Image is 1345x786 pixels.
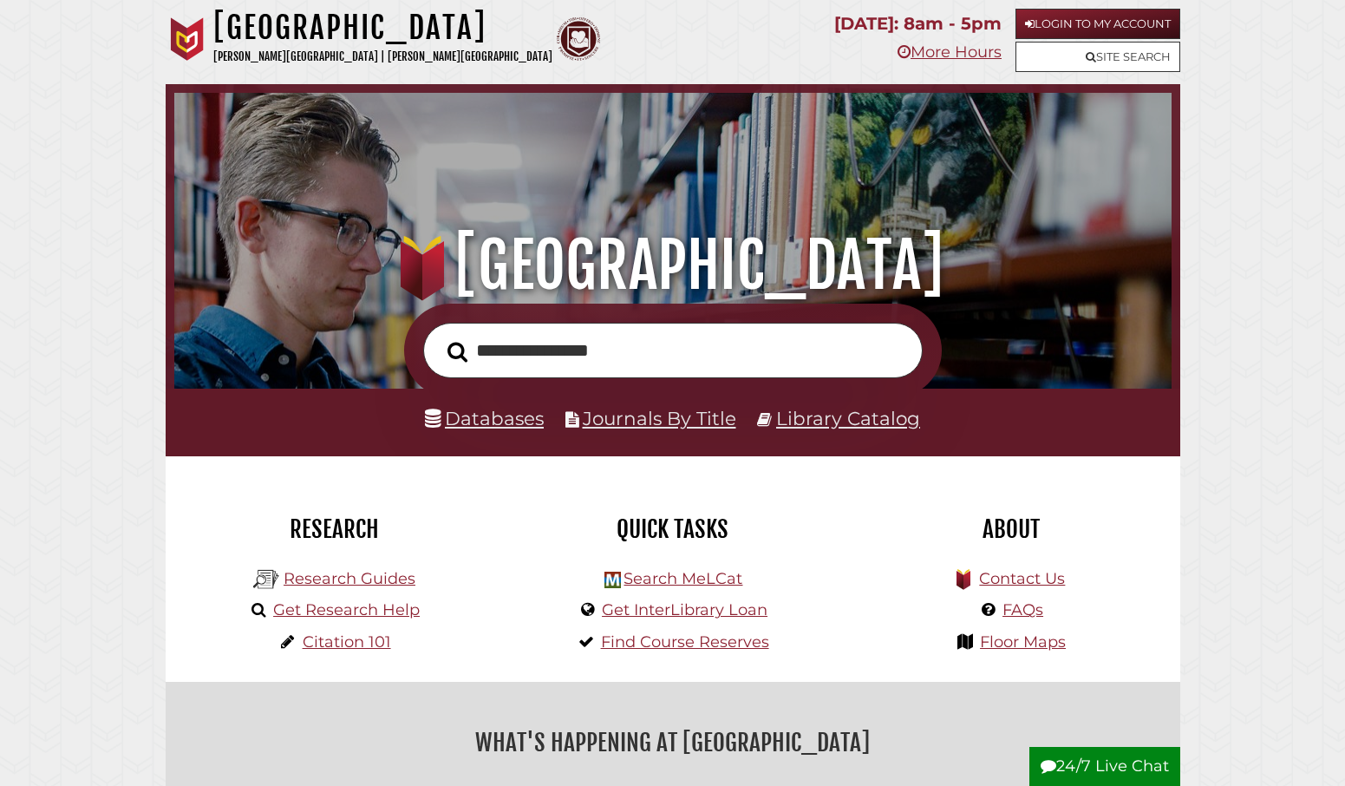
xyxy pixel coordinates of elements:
[601,632,769,652] a: Find Course Reserves
[979,569,1065,588] a: Contact Us
[303,632,391,652] a: Citation 101
[602,600,767,619] a: Get InterLibrary Loan
[898,43,1002,62] a: More Hours
[776,407,920,429] a: Library Catalog
[166,17,209,61] img: Calvin University
[834,9,1002,39] p: [DATE]: 8am - 5pm
[179,514,491,544] h2: Research
[1002,600,1043,619] a: FAQs
[213,47,552,67] p: [PERSON_NAME][GEOGRAPHIC_DATA] | [PERSON_NAME][GEOGRAPHIC_DATA]
[855,514,1167,544] h2: About
[1015,42,1180,72] a: Site Search
[517,514,829,544] h2: Quick Tasks
[624,569,742,588] a: Search MeLCat
[439,337,476,367] button: Search
[557,17,600,61] img: Calvin Theological Seminary
[583,407,736,429] a: Journals By Title
[425,407,544,429] a: Databases
[604,572,621,588] img: Hekman Library Logo
[447,342,467,364] i: Search
[194,227,1152,304] h1: [GEOGRAPHIC_DATA]
[253,567,279,593] img: Hekman Library Logo
[273,600,420,619] a: Get Research Help
[179,723,1167,763] h2: What's Happening at [GEOGRAPHIC_DATA]
[1015,9,1180,39] a: Login to My Account
[213,9,552,47] h1: [GEOGRAPHIC_DATA]
[284,569,415,588] a: Research Guides
[980,632,1066,652] a: Floor Maps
